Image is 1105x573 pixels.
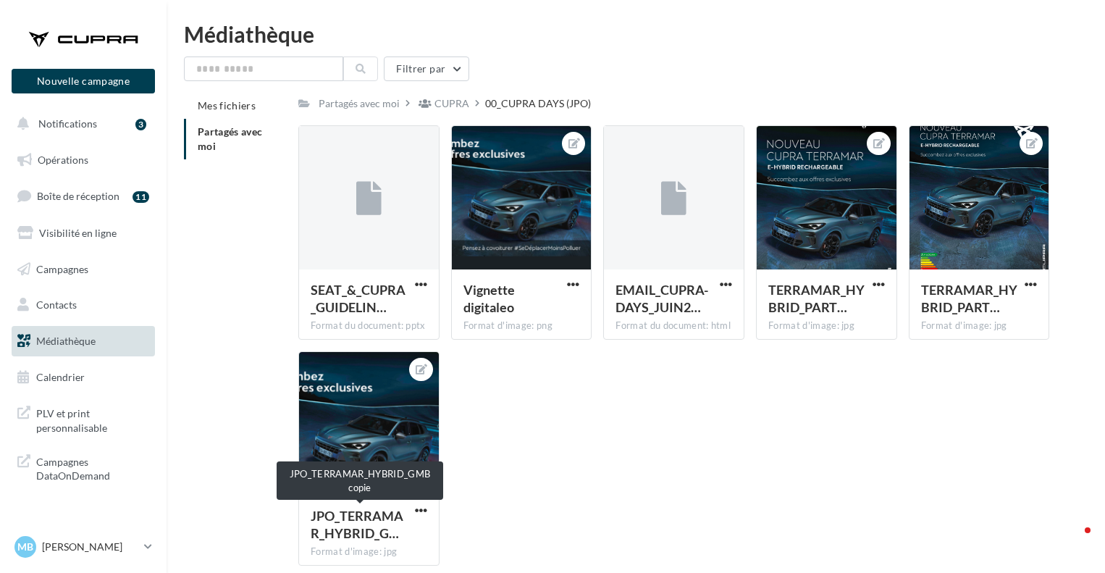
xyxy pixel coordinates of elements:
a: Visibilité en ligne [9,218,158,248]
span: TERRAMAR_HYBRID_PART_4x5 copie [921,282,1017,315]
button: Notifications 3 [9,109,152,139]
span: PLV et print personnalisable [36,403,149,435]
p: [PERSON_NAME] [42,540,138,554]
div: JPO_TERRAMAR_HYBRID_GMB copie [277,461,443,500]
span: Opérations [38,154,88,166]
span: Vignette digitaleo [463,282,515,315]
span: Contacts [36,298,77,311]
div: 3 [135,119,146,130]
div: Format d'image: jpg [921,319,1038,332]
span: MB [17,540,33,554]
div: Format d'image: jpg [768,319,885,332]
a: Opérations [9,145,158,175]
span: Campagnes [36,262,88,275]
iframe: Intercom live chat [1056,524,1091,559]
span: Boîte de réception [37,190,119,202]
a: MB [PERSON_NAME] [12,533,155,561]
span: Notifications [38,117,97,130]
button: Nouvelle campagne [12,69,155,93]
div: 00_CUPRA DAYS (JPO) [485,96,591,111]
span: EMAIL_CUPRA-DAYS_JUIN2025 [615,282,708,315]
span: Campagnes DataOnDemand [36,452,149,483]
div: CUPRA [434,96,469,111]
span: Calendrier [36,371,85,383]
div: Partagés avec moi [319,96,400,111]
button: Filtrer par [384,57,469,81]
a: PLV et print personnalisable [9,398,158,440]
a: Médiathèque [9,326,158,356]
div: Format du document: html [615,319,732,332]
a: Campagnes [9,254,158,285]
span: SEAT_&_CUPRA_GUIDELINES_JPO_2025 [311,282,406,315]
span: JPO_TERRAMAR_HYBRID_GMB copie [311,508,403,541]
a: Boîte de réception11 [9,180,158,212]
span: Mes fichiers [198,99,256,112]
div: Format d'image: png [463,319,580,332]
div: 11 [133,191,149,203]
div: Format d'image: jpg [311,545,427,559]
span: Visibilité en ligne [39,227,117,239]
a: Calendrier [9,362,158,393]
span: TERRAMAR_HYBRID_PART_9X16 copie [768,282,865,315]
div: Médiathèque [184,23,1088,45]
span: Partagés avec moi [198,125,263,152]
a: Campagnes DataOnDemand [9,446,158,489]
span: Médiathèque [36,335,96,347]
div: Format du document: pptx [311,319,427,332]
a: Contacts [9,290,158,320]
